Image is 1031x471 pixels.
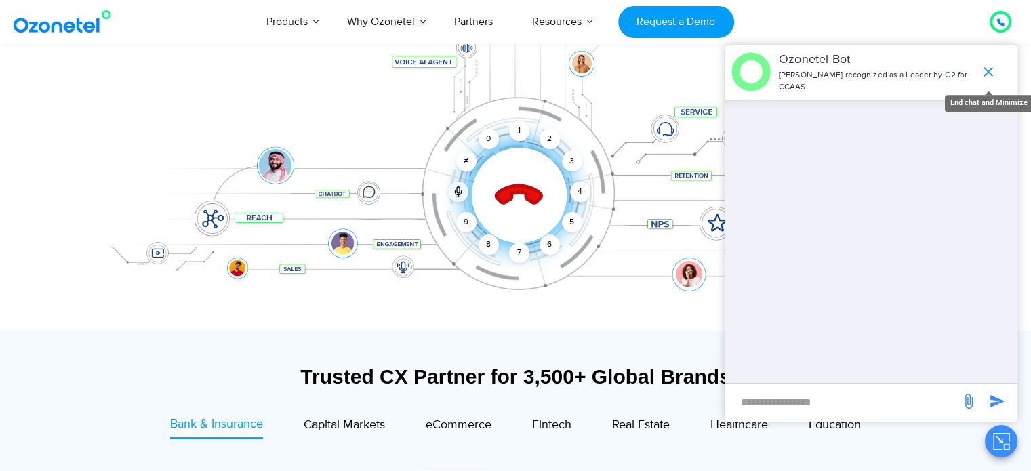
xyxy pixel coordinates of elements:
[985,425,1017,457] button: Close chat
[955,388,982,415] span: send message
[479,129,499,149] div: 0
[99,365,933,388] div: Trusted CX Partner for 3,500+ Global Brands
[456,151,477,171] div: #
[570,182,590,202] div: 4
[612,417,670,432] span: Real Estate
[532,415,571,438] a: Fintech
[532,417,571,432] span: Fintech
[779,69,973,94] p: [PERSON_NAME] recognized as a Leader by G2 for CCAAS
[561,151,582,171] div: 3
[731,52,771,91] img: header
[426,415,491,438] a: eCommerce
[304,415,385,438] a: Capital Markets
[975,58,1002,85] span: end chat or minimize
[710,417,768,432] span: Healthcare
[561,212,582,232] div: 5
[984,388,1011,415] span: send message
[479,234,499,255] div: 8
[779,51,973,69] p: Ozonetel Bot
[456,212,477,232] div: 9
[540,129,560,149] div: 2
[509,121,529,141] div: 1
[731,390,954,415] div: new-msg-input
[710,415,768,438] a: Healthcare
[170,415,263,439] a: Bank & Insurance
[304,417,385,432] span: Capital Markets
[540,234,560,255] div: 6
[509,243,529,263] div: 7
[612,415,670,438] a: Real Estate
[170,417,263,432] span: Bank & Insurance
[426,417,491,432] span: eCommerce
[618,6,734,38] a: Request a Demo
